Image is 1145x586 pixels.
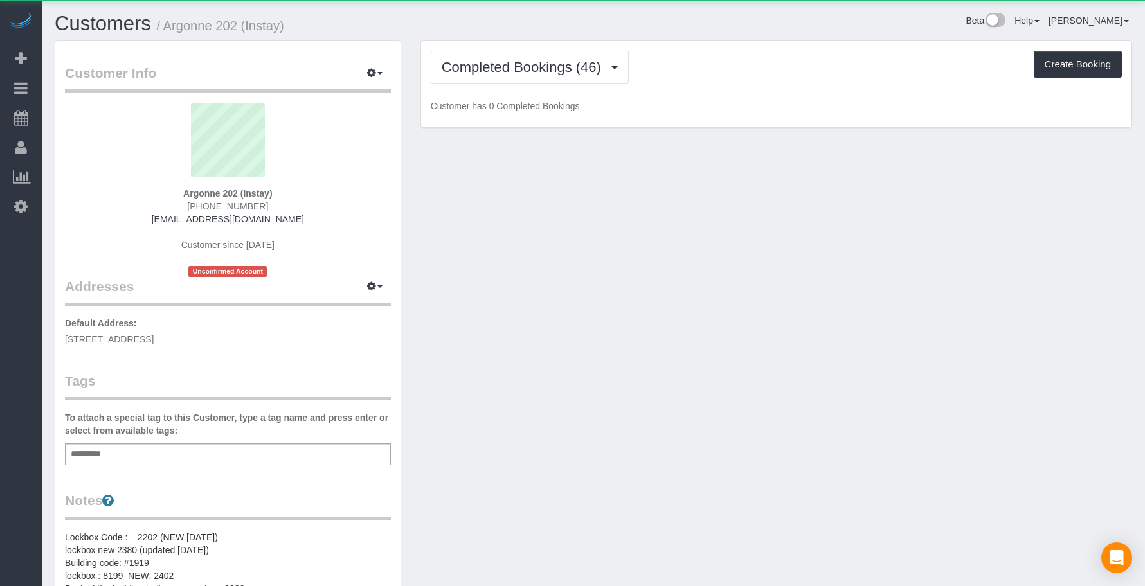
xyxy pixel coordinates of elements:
[65,371,391,400] legend: Tags
[431,100,1122,112] p: Customer has 0 Completed Bookings
[1049,15,1129,26] a: [PERSON_NAME]
[1034,51,1122,78] button: Create Booking
[65,317,137,330] label: Default Address:
[55,12,151,35] a: Customers
[152,214,304,224] a: [EMAIL_ADDRESS][DOMAIN_NAME]
[1014,15,1040,26] a: Help
[431,51,629,84] button: Completed Bookings (46)
[65,411,391,437] label: To attach a special tag to this Customer, type a tag name and press enter or select from availabl...
[188,266,267,277] span: Unconfirmed Account
[65,334,154,344] span: [STREET_ADDRESS]
[65,64,391,93] legend: Customer Info
[984,13,1005,30] img: New interface
[181,240,275,250] span: Customer since [DATE]
[65,491,391,520] legend: Notes
[183,188,272,199] strong: Argonne 202 (Instay)
[157,19,284,33] small: / Argonne 202 (Instay)
[8,13,33,31] img: Automaid Logo
[442,59,608,75] span: Completed Bookings (46)
[187,201,268,211] span: [PHONE_NUMBER]
[966,15,1005,26] a: Beta
[1101,542,1132,573] div: Open Intercom Messenger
